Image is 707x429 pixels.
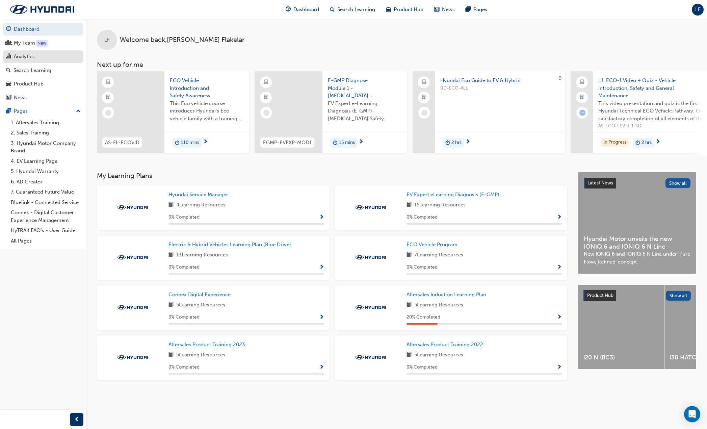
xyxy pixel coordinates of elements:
[3,22,83,105] button: DashboardMy TeamAnalyticsSearch LearningProduct HubNews
[168,251,174,259] span: book-icon
[583,290,691,301] a: Product HubShow all
[6,108,11,115] span: pages-icon
[319,264,324,271] span: Show Progress
[8,225,83,236] a: HyTRAK FAQ's - User Guide
[695,6,701,14] span: LF
[97,172,567,180] h3: My Learning Plans
[684,406,700,422] div: Open Intercom Messenger
[407,241,460,249] a: ECO Vehicle Program
[407,341,486,349] a: Aftersales Product Training 2022
[293,6,319,14] span: Dashboard
[86,61,707,69] h3: Next up for me
[557,313,562,322] button: Show Progress
[422,78,426,87] span: laptop-icon
[421,110,427,116] span: learningRecordVerb_NONE-icon
[6,40,11,46] span: people-icon
[319,314,324,321] span: Show Progress
[8,128,83,138] a: 2. Sales Training
[580,93,584,102] span: booktick-icon
[587,180,613,186] span: Latest News
[692,4,704,16] button: LF
[8,156,83,167] a: 4. EV Learning Page
[641,139,652,147] span: 2 hrs
[407,191,502,199] a: EV Expert eLearning Diagnosis (E-GMP)
[386,5,391,14] span: car-icon
[8,138,83,156] a: 3. Hyundai Motor Company Brand
[352,304,389,311] img: Trak
[319,263,324,272] button: Show Progress
[168,341,248,349] a: Aftersales Product Training 2023
[168,292,231,298] span: Connex Digital Experience
[655,139,660,145] span: next-icon
[407,313,440,321] span: 20 % Completed
[328,100,401,123] span: EV Expert e-Learning Diagnosis (E-GMP) - [MEDICAL_DATA] Safety.
[414,201,466,209] span: 15 Learning Resources
[6,54,11,60] span: chart-icon
[473,6,487,14] span: Pages
[168,342,245,348] span: Aftersales Product Training 2023
[8,236,83,246] a: All Pages
[8,207,83,225] a: Connex - Digital Customer Experience Management
[3,2,81,17] img: Trak
[578,285,664,369] a: i20 N (BC3)
[413,71,565,153] a: 0Hyundai Eco Guide to EV & HybridBD-ECO-ALLduration-icon2 hrs
[14,107,28,115] div: Pages
[319,363,324,372] button: Show Progress
[558,75,561,81] span: 0
[601,138,629,147] div: In Progress
[168,191,231,199] a: Hyundai Service Manager
[168,301,174,309] span: book-icon
[181,139,199,147] span: 110 mins
[176,201,226,209] span: 4 Learning Resources
[414,301,463,309] span: 5 Learning Resources
[3,105,83,118] button: Pages
[176,351,225,359] span: 5 Learning Resources
[337,6,375,14] span: Search Learning
[14,67,51,74] div: Search Learning
[407,291,489,299] a: Aftersales Induction Learning Plan
[105,139,139,147] span: AS-FL-ECOVID
[557,213,562,222] button: Show Progress
[394,6,423,14] span: Product Hub
[8,118,83,128] a: 1. Aftersales Training
[352,204,389,211] img: Trak
[168,242,291,248] span: Electric & Hybrid Vehicles Learning Plan (Blue Drive)
[440,77,559,84] span: Hyundai Eco Guide to EV & Hybrid
[635,138,640,147] span: duration-icon
[175,138,180,147] span: duration-icon
[114,204,151,211] img: Trak
[168,351,174,359] span: book-icon
[440,84,559,92] span: BD-ECO-ALL
[176,301,225,309] span: 5 Learning Resources
[465,139,470,145] span: next-icon
[8,187,83,197] a: 7. Guaranteed Future Value
[14,80,44,88] div: Product Hub
[429,3,460,17] a: news-iconNews
[14,39,35,47] div: My Team
[176,251,228,259] span: 13 Learning Resources
[3,64,83,77] a: Search Learning
[557,214,562,221] span: Show Progress
[665,178,691,188] button: Show all
[584,250,690,266] span: New IONIQ 6 and IONIQ 6 N Line under ‘Pure Flow, Refined’ concept.
[74,415,79,424] span: prev-icon
[8,197,83,208] a: Bluelink - Connected Service
[168,241,294,249] a: Electric & Hybrid Vehicles Learning Plan (Blue Drive)
[203,139,208,145] span: next-icon
[434,5,439,14] span: news-icon
[106,93,110,102] span: booktick-icon
[263,110,269,116] span: learningRecordVerb_NONE-icon
[3,50,83,63] a: Analytics
[445,138,450,147] span: duration-icon
[381,3,429,17] a: car-iconProduct Hub
[97,71,249,153] a: AS-FL-ECOVIDECO Vehicle Introduction and Safety AwarenessThis Eco vehicle course introduces Hyund...
[6,81,11,87] span: car-icon
[168,263,200,271] span: 0 % Completed
[14,94,27,102] div: News
[168,213,200,221] span: 0 % Completed
[170,77,243,100] span: ECO Vehicle Introduction and Safety Awareness
[584,178,690,188] a: Latest NewsShow all
[407,342,483,348] span: Aftersales Product Training 2022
